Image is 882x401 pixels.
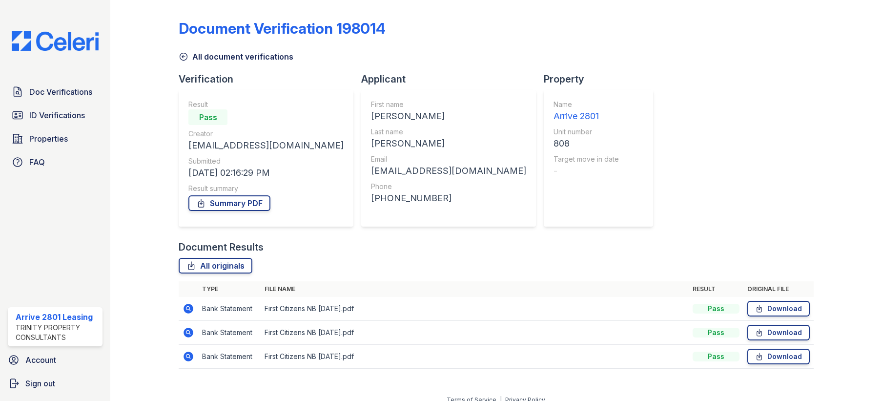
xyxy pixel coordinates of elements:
[554,127,619,137] div: Unit number
[188,166,344,180] div: [DATE] 02:16:29 PM
[693,328,739,338] div: Pass
[371,109,526,123] div: [PERSON_NAME]
[4,31,106,51] img: CE_Logo_Blue-a8612792a0a2168367f1c8372b55b34899dd931a85d93a1a3d3e32e68fde9ad4.png
[747,325,810,340] a: Download
[554,164,619,178] div: -
[371,154,526,164] div: Email
[198,281,261,297] th: Type
[689,281,743,297] th: Result
[179,258,252,274] a: All originals
[361,72,544,86] div: Applicant
[25,378,55,389] span: Sign out
[371,100,526,109] div: First name
[188,139,344,152] div: [EMAIL_ADDRESS][DOMAIN_NAME]
[371,137,526,150] div: [PERSON_NAME]
[188,129,344,139] div: Creator
[554,109,619,123] div: Arrive 2801
[188,109,227,125] div: Pass
[188,195,270,211] a: Summary PDF
[261,321,688,345] td: First Citizens NB [DATE].pdf
[261,281,688,297] th: File name
[8,82,103,102] a: Doc Verifications
[4,350,106,370] a: Account
[261,345,688,369] td: First Citizens NB [DATE].pdf
[198,297,261,321] td: Bank Statement
[188,184,344,193] div: Result summary
[8,129,103,148] a: Properties
[743,281,814,297] th: Original file
[188,100,344,109] div: Result
[554,137,619,150] div: 808
[29,86,92,98] span: Doc Verifications
[25,354,56,366] span: Account
[188,156,344,166] div: Submitted
[4,374,106,393] a: Sign out
[554,100,619,123] a: Name Arrive 2801
[29,133,68,145] span: Properties
[179,20,386,37] div: Document Verification 198014
[8,152,103,172] a: FAQ
[179,51,293,63] a: All document verifications
[371,182,526,191] div: Phone
[29,109,85,121] span: ID Verifications
[371,164,526,178] div: [EMAIL_ADDRESS][DOMAIN_NAME]
[29,156,45,168] span: FAQ
[693,304,739,314] div: Pass
[198,321,261,345] td: Bank Statement
[8,106,103,125] a: ID Verifications
[554,100,619,109] div: Name
[16,311,99,323] div: Arrive 2801 Leasing
[179,72,361,86] div: Verification
[261,297,688,321] td: First Citizens NB [DATE].pdf
[198,345,261,369] td: Bank Statement
[16,323,99,342] div: Trinity Property Consultants
[747,301,810,317] a: Download
[554,154,619,164] div: Target move in date
[179,240,264,254] div: Document Results
[747,349,810,364] a: Download
[371,191,526,205] div: [PHONE_NUMBER]
[544,72,661,86] div: Property
[693,352,739,361] div: Pass
[371,127,526,137] div: Last name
